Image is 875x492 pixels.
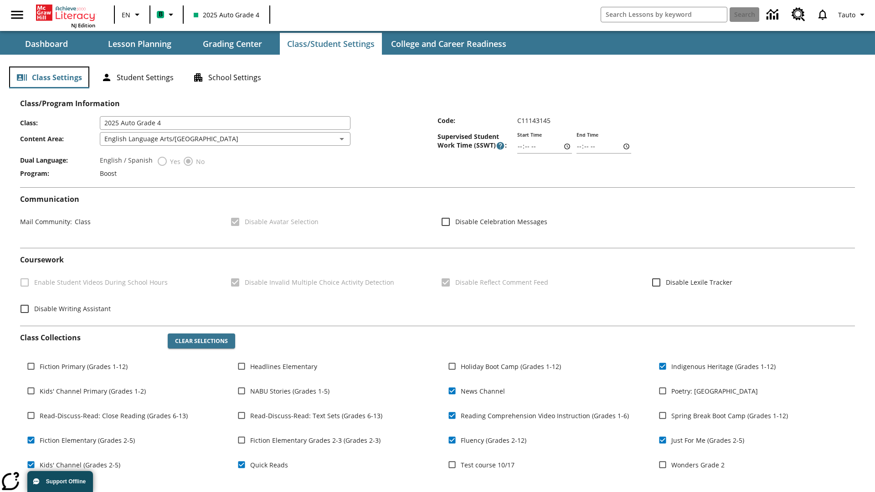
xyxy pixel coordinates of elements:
[245,277,394,287] span: Disable Invalid Multiple Choice Activity Detection
[461,411,629,420] span: Reading Comprehension Video Instruction (Grades 1-6)
[280,33,382,55] button: Class/Student Settings
[72,217,91,226] span: Class
[46,478,86,485] span: Support Offline
[194,10,259,20] span: 2025 Auto Grade 4
[40,411,188,420] span: Read-Discuss-Read: Close Reading (Grades 6-13)
[122,10,130,20] span: EN
[20,118,100,127] span: Class :
[455,217,547,226] span: Disable Celebration Messages
[100,132,350,146] div: English Language Arts/[GEOGRAPHIC_DATA]
[838,10,855,20] span: Tauto
[576,132,598,138] label: End Time
[159,9,163,20] span: B
[671,411,788,420] span: Spring Break Boot Camp (Grades 1-12)
[20,99,855,108] h2: Class/Program Information
[250,411,382,420] span: Read-Discuss-Read: Text Sets (Grades 6-13)
[461,460,515,470] span: Test course 10/17
[20,134,100,143] span: Content Area :
[9,67,866,88] div: Class/Student Settings
[461,362,561,371] span: Holiday Boot Camp (Grades 1-12)
[40,460,120,470] span: Kids' Channel (Grades 2-5)
[517,132,542,138] label: Start Time
[100,169,117,178] span: Boost
[811,3,834,26] a: Notifications
[671,362,776,371] span: Indigenous Heritage (Grades 1-12)
[100,116,350,130] input: Class
[20,195,855,241] div: Communication
[250,386,329,396] span: NABU Stories (Grades 1-5)
[245,217,319,226] span: Disable Avatar Selection
[20,156,100,164] span: Dual Language :
[384,33,514,55] button: College and Career Readiness
[20,326,855,486] div: Class Collections
[185,67,268,88] button: School Settings
[20,108,855,180] div: Class/Program Information
[437,132,517,150] span: Supervised Student Work Time (SSWT) :
[71,22,95,29] span: NJ Edition
[496,141,505,150] button: Supervised Student Work Time is the timeframe when students can take LevelSet and when lessons ar...
[437,116,517,125] span: Code :
[20,333,160,342] h2: Class Collections
[517,116,551,125] span: C11143145
[20,195,855,204] h2: Communication
[118,6,147,23] button: Language: EN, Select a language
[153,6,180,23] button: Boost Class color is mint green. Change class color
[761,2,786,27] a: Data Center
[20,169,100,178] span: Program :
[671,386,758,396] span: Poetry: [GEOGRAPHIC_DATA]
[100,156,153,167] label: English / Spanish
[250,362,317,371] span: Headlines Elementary
[834,6,871,23] button: Profile/Settings
[461,386,505,396] span: News Channel
[455,277,548,287] span: Disable Reflect Comment Feed
[1,33,92,55] button: Dashboard
[601,7,727,22] input: search field
[187,33,278,55] button: Grading Center
[20,256,855,318] div: Coursework
[40,386,146,396] span: Kids' Channel Primary (Grades 1-2)
[4,1,31,28] button: Open side menu
[94,67,181,88] button: Student Settings
[461,436,526,445] span: Fluency (Grades 2-12)
[671,436,744,445] span: Just For Me (Grades 2-5)
[786,2,811,27] a: Resource Center, Will open in new tab
[34,277,168,287] span: Enable Student Videos During School Hours
[94,33,185,55] button: Lesson Planning
[20,217,72,226] span: Mail Community :
[194,157,205,166] span: No
[36,3,95,29] div: Home
[250,436,381,445] span: Fiction Elementary Grades 2-3 (Grades 2-3)
[671,460,725,470] span: Wonders Grade 2
[34,304,111,313] span: Disable Writing Assistant
[9,67,89,88] button: Class Settings
[36,4,95,22] a: Home
[20,256,855,264] h2: Course work
[168,333,235,349] button: Clear Selections
[250,460,288,470] span: Quick Reads
[40,362,128,371] span: Fiction Primary (Grades 1-12)
[168,157,180,166] span: Yes
[40,436,135,445] span: Fiction Elementary (Grades 2-5)
[27,471,93,492] button: Support Offline
[666,277,732,287] span: Disable Lexile Tracker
